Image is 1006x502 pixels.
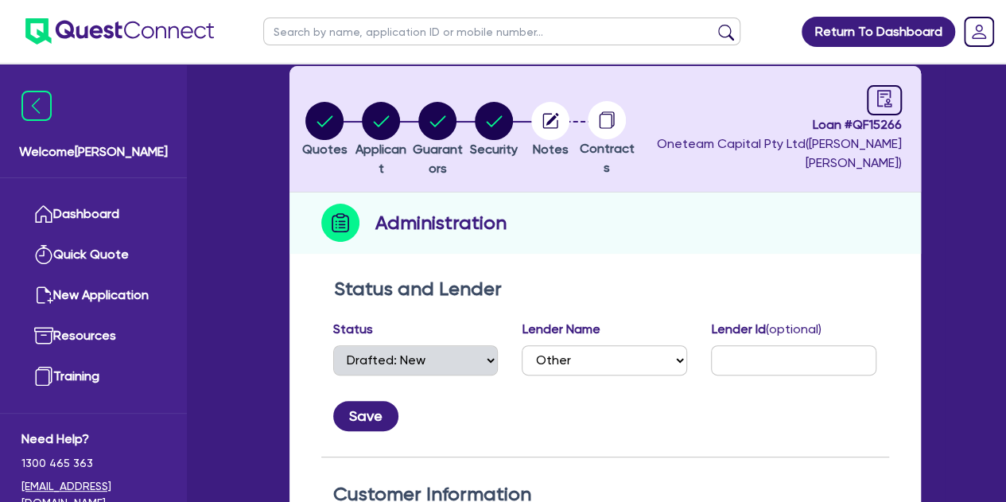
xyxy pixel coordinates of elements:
img: quick-quote [34,245,53,264]
span: Applicant [355,142,406,176]
span: 1300 465 363 [21,455,165,472]
button: Quotes [301,101,348,160]
span: Contracts [580,141,635,175]
label: Status [333,320,373,339]
span: Guarantors [413,142,463,176]
button: Security [469,101,519,160]
img: new-application [34,286,53,305]
a: New Application [21,275,165,316]
img: quest-connect-logo-blue [25,18,214,45]
button: Guarantors [410,101,466,179]
button: Save [333,401,398,431]
span: Oneteam Capital Pty Ltd ( [PERSON_NAME] [PERSON_NAME] ) [657,136,902,170]
a: Dropdown toggle [958,11,1000,53]
span: Notes [533,142,569,157]
span: audit [876,90,893,107]
button: Applicant [353,101,410,179]
img: resources [34,326,53,345]
h2: Status and Lender [334,278,876,301]
span: Need Help? [21,430,165,449]
span: Loan # QF15266 [639,115,902,134]
img: training [34,367,53,386]
label: Lender Name [522,320,600,339]
img: step-icon [321,204,359,242]
span: Quotes [302,142,348,157]
span: Security [470,142,518,157]
a: Dashboard [21,194,165,235]
span: (optional) [765,321,821,337]
img: icon-menu-close [21,91,52,121]
input: Search by name, application ID or mobile number... [263,18,740,45]
button: Notes [530,101,570,160]
a: Resources [21,316,165,356]
span: Welcome [PERSON_NAME] [19,142,168,161]
h2: Administration [375,208,507,237]
a: Training [21,356,165,397]
a: Return To Dashboard [802,17,955,47]
a: Quick Quote [21,235,165,275]
label: Lender Id [711,320,821,339]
